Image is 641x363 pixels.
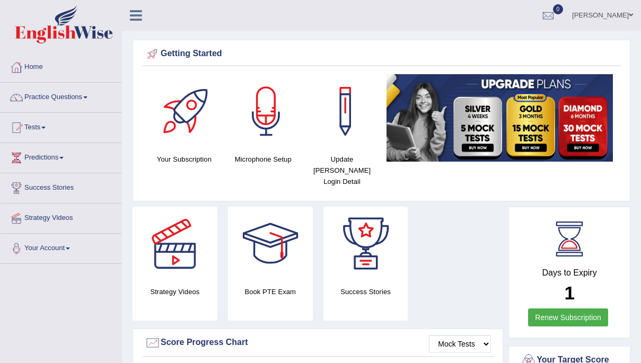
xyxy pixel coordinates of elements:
div: Getting Started [145,46,618,62]
a: Home [1,52,121,79]
a: Your Account [1,234,121,260]
div: Score Progress Chart [145,335,491,351]
h4: Success Stories [323,286,408,297]
a: Strategy Videos [1,203,121,230]
a: Success Stories [1,173,121,200]
span: 0 [553,4,564,14]
a: Practice Questions [1,83,121,109]
h4: Book PTE Exam [228,286,313,297]
h4: Days to Expiry [521,268,618,278]
b: 1 [564,282,574,303]
h4: Microphone Setup [229,154,297,165]
h4: Update [PERSON_NAME] Login Detail [308,154,376,187]
a: Tests [1,113,121,139]
a: Predictions [1,143,121,170]
h4: Strategy Videos [133,286,217,297]
h4: Your Subscription [150,154,218,165]
img: small5.jpg [387,74,613,162]
a: Renew Subscription [528,308,608,326]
